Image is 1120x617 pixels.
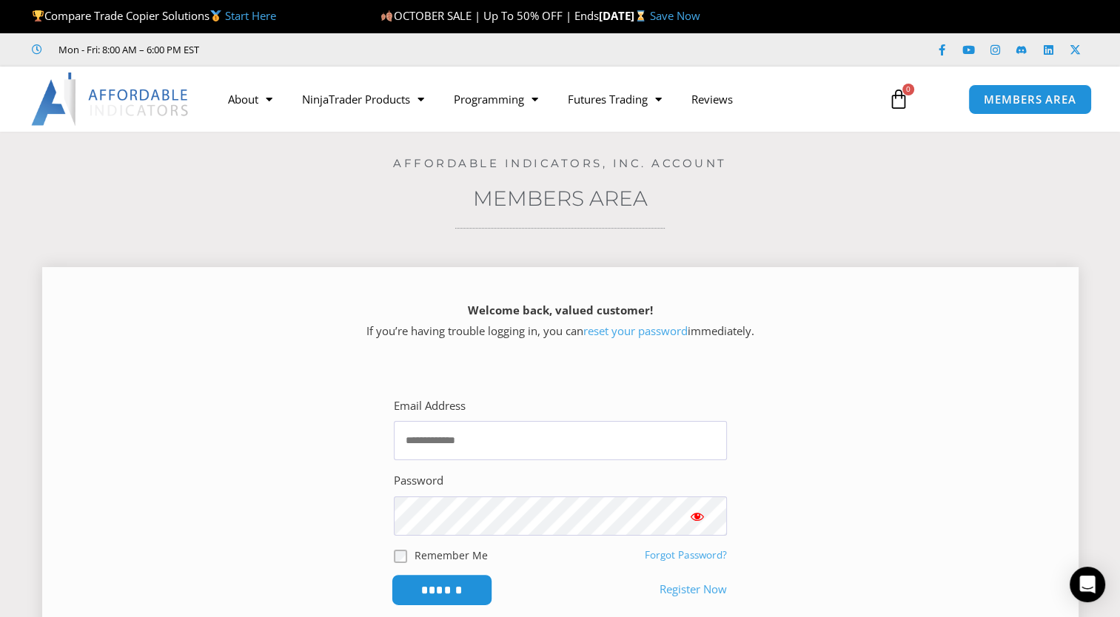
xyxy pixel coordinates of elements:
p: If you’re having trouble logging in, you can immediately. [68,300,1053,342]
strong: Welcome back, valued customer! [468,303,653,317]
a: Forgot Password? [645,548,727,562]
a: Start Here [225,8,276,23]
label: Email Address [394,396,466,417]
a: Register Now [660,579,727,600]
a: 0 [866,78,931,121]
a: Reviews [677,82,748,116]
a: reset your password [583,323,688,338]
img: 🥇 [210,10,221,21]
span: Mon - Fri: 8:00 AM – 6:00 PM EST [55,41,199,58]
span: OCTOBER SALE | Up To 50% OFF | Ends [380,8,598,23]
span: 0 [902,84,914,95]
span: Compare Trade Copier Solutions [32,8,276,23]
a: Save Now [650,8,700,23]
iframe: Customer reviews powered by Trustpilot [220,42,442,57]
img: 🍂 [381,10,392,21]
a: Programming [439,82,553,116]
strong: [DATE] [599,8,650,23]
label: Remember Me [415,547,488,563]
img: 🏆 [33,10,44,21]
label: Password [394,471,443,491]
a: MEMBERS AREA [968,84,1092,115]
a: About [213,82,287,116]
button: Show password [668,496,727,536]
img: LogoAI | Affordable Indicators – NinjaTrader [31,73,190,126]
span: MEMBERS AREA [984,94,1076,105]
a: NinjaTrader Products [287,82,439,116]
div: Open Intercom Messenger [1070,567,1105,602]
a: Futures Trading [553,82,677,116]
a: Affordable Indicators, Inc. Account [393,156,727,170]
img: ⌛ [635,10,646,21]
nav: Menu [213,82,874,116]
a: Members Area [473,186,648,211]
